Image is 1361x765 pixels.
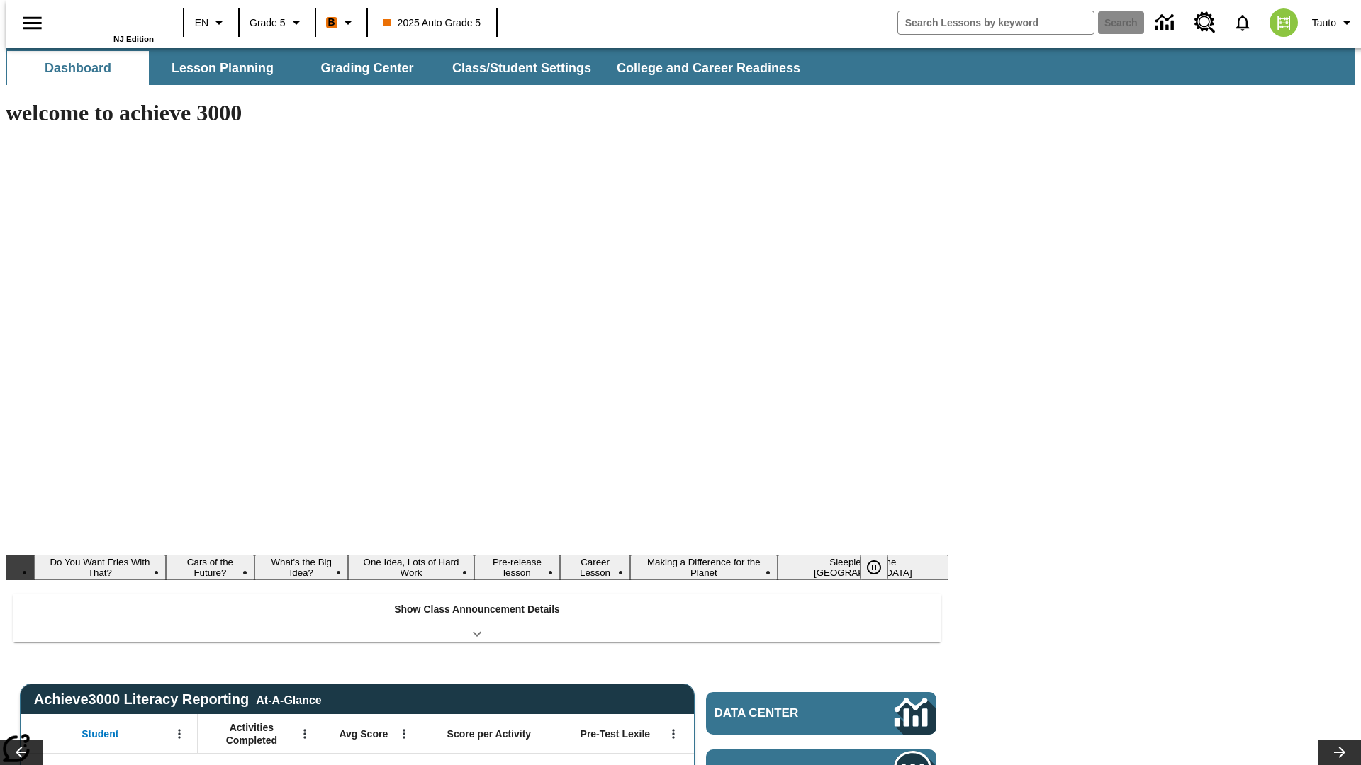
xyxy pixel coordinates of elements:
img: avatar image [1270,8,1298,37]
button: Open Menu [663,723,684,744]
button: Slide 6 Career Lesson [560,555,630,580]
button: Slide 8 Sleepless in the Animal Kingdom [778,555,948,580]
a: Resource Center, Will open in new tab [1186,4,1224,42]
button: Slide 4 One Idea, Lots of Hard Work [348,555,474,580]
button: Slide 5 Pre-release lesson [474,555,561,580]
span: Data Center [715,706,847,720]
button: Open Menu [393,723,415,744]
button: Class/Student Settings [441,51,603,85]
span: Tauto [1312,16,1336,30]
div: Pause [860,555,902,580]
span: Achieve3000 Literacy Reporting [34,691,322,708]
span: Student [82,727,118,740]
div: Home [62,5,154,43]
button: Open side menu [11,2,53,44]
div: SubNavbar [6,48,1355,85]
button: Open Menu [169,723,190,744]
span: EN [195,16,208,30]
button: Grading Center [296,51,438,85]
a: Notifications [1224,4,1261,41]
button: Dashboard [7,51,149,85]
button: Language: EN, Select a language [189,10,234,35]
h1: welcome to achieve 3000 [6,100,948,126]
button: Select a new avatar [1261,4,1306,41]
span: Grade 5 [250,16,286,30]
span: B [328,13,335,31]
button: Pause [860,555,888,580]
span: Score per Activity [447,727,532,740]
span: Activities Completed [205,721,298,747]
p: Show Class Announcement Details [394,602,560,617]
span: Avg Score [339,727,388,740]
button: Boost Class color is orange. Change class color [320,10,362,35]
span: NJ Edition [113,35,154,43]
button: Slide 1 Do You Want Fries With That? [34,555,166,580]
button: Lesson Planning [152,51,293,85]
button: College and Career Readiness [605,51,812,85]
span: 2025 Auto Grade 5 [383,16,481,30]
button: Grade: Grade 5, Select a grade [244,10,310,35]
a: Home [62,6,154,35]
button: Slide 7 Making a Difference for the Planet [630,555,778,580]
div: SubNavbar [6,51,813,85]
div: At-A-Glance [256,691,321,707]
button: Open Menu [294,723,315,744]
a: Data Center [1147,4,1186,42]
div: Show Class Announcement Details [13,594,941,642]
button: Slide 3 What's the Big Idea? [254,555,348,580]
a: Data Center [706,692,936,735]
button: Lesson carousel, Next [1318,739,1361,765]
input: search field [898,11,1094,34]
button: Profile/Settings [1306,10,1361,35]
button: Slide 2 Cars of the Future? [166,555,254,580]
span: Pre-Test Lexile [581,727,651,740]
